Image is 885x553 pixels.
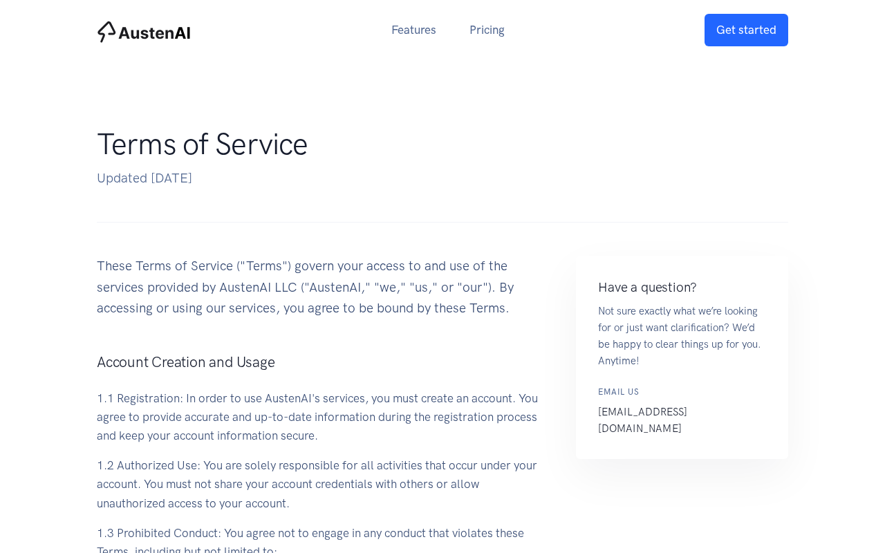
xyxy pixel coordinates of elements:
[598,303,766,369] p: Not sure exactly what we’re looking for or just want clarification? We’d be happy to clear things...
[598,278,766,297] h4: Have a question?
[97,456,548,513] p: 1.2 Authorized Use: You are solely responsible for all activities that occur under your account. ...
[97,352,548,372] h3: Account Creation and Usage
[598,406,687,435] a: [EMAIL_ADDRESS][DOMAIN_NAME]
[97,168,761,189] p: Updated [DATE]
[375,15,453,45] a: Features
[705,14,788,46] a: Get started
[97,21,191,43] img: AustenAI Home
[97,389,548,446] p: 1.1 Registration: In order to use AustenAI's services, you must create an account. You agree to p...
[453,15,521,45] a: Pricing
[97,126,761,162] h1: Terms of Service
[598,386,766,399] h6: Email us
[97,256,548,319] p: These Terms of Service ("Terms") govern your access to and use of the services provided by Austen...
